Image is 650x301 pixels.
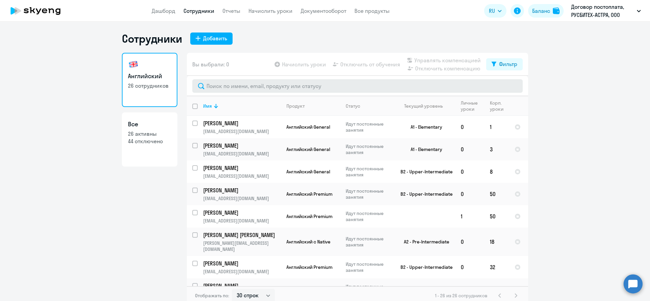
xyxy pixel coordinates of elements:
a: Сотрудники [183,7,214,14]
p: Идут постоянные занятия [346,121,392,133]
div: Добавить [203,34,227,42]
div: Статус [346,103,392,109]
p: [PERSON_NAME] [203,260,280,267]
div: Баланс [532,7,550,15]
a: Начислить уроки [248,7,292,14]
span: Английский с Native [286,239,330,245]
button: Балансbalance [528,4,564,18]
span: Английский General [286,124,330,130]
a: [PERSON_NAME] [PERSON_NAME] [203,231,281,239]
td: A2 - Pre-Intermediate [392,278,455,301]
td: A1 - Elementary [392,138,455,160]
td: 3 [484,138,509,160]
div: Продукт [286,103,305,109]
td: 0 [455,278,484,301]
a: Английский26 сотрудников [122,53,177,107]
td: 8 [484,160,509,183]
input: Поиск по имени, email, продукту или статусу [192,79,523,93]
img: balance [553,7,560,14]
p: 26 активны [128,130,171,137]
a: [PERSON_NAME] [203,209,281,216]
span: RU [489,7,495,15]
button: Фильтр [486,58,523,70]
td: 50 [484,183,509,205]
p: Идут постоянные занятия [346,261,392,273]
td: 0 [455,116,484,138]
td: 1 [455,205,484,228]
span: Английский Premium [286,264,332,270]
button: Добавить [190,33,233,45]
td: B2 - Upper-Intermediate [392,183,455,205]
button: RU [484,4,506,18]
td: 0 [455,256,484,278]
p: [EMAIL_ADDRESS][DOMAIN_NAME] [203,151,281,157]
div: Личные уроки [461,100,484,112]
img: english [128,59,139,70]
p: [PERSON_NAME] [203,209,280,216]
a: [PERSON_NAME] [203,282,281,289]
td: 0 [455,183,484,205]
td: 0 [455,160,484,183]
p: [PERSON_NAME] [203,120,280,127]
div: Имя [203,103,212,109]
td: 18 [484,228,509,256]
a: [PERSON_NAME] [203,187,281,194]
a: Отчеты [222,7,240,14]
p: [PERSON_NAME] [203,187,280,194]
span: 1 - 26 из 26 сотрудников [435,293,487,299]
p: [PERSON_NAME] [203,282,280,289]
a: [PERSON_NAME] [203,120,281,127]
a: [PERSON_NAME] [203,142,281,149]
p: [EMAIL_ADDRESS][DOMAIN_NAME] [203,218,281,224]
p: [PERSON_NAME] [203,142,280,149]
p: Идут постоянные занятия [346,210,392,222]
a: Дашборд [152,7,175,14]
div: Личные уроки [461,100,480,112]
span: Английский General [286,146,330,152]
td: 50 [484,205,509,228]
p: Идут постоянные занятия [346,143,392,155]
a: Все26 активны44 отключено [122,112,177,167]
p: 44 отключено [128,137,171,145]
p: [EMAIL_ADDRESS][DOMAIN_NAME] [203,268,281,275]
p: [EMAIL_ADDRESS][DOMAIN_NAME] [203,173,281,179]
a: [PERSON_NAME] [203,260,281,267]
p: [PERSON_NAME][EMAIL_ADDRESS][DOMAIN_NAME] [203,240,281,252]
p: 26 сотрудников [128,82,171,89]
div: Продукт [286,103,340,109]
p: Идут постоянные занятия [346,283,392,296]
p: Идут постоянные занятия [346,236,392,248]
p: Договор постоплата, РУСБИТЕХ-АСТРА, ООО [571,3,634,19]
p: [PERSON_NAME] [203,164,280,172]
a: Все продукты [354,7,390,14]
div: Статус [346,103,360,109]
h1: Сотрудники [122,32,182,45]
button: Договор постоплата, РУСБИТЕХ-АСТРА, ООО [568,3,644,19]
td: 0 [455,138,484,160]
div: Имя [203,103,281,109]
td: 1 [484,278,509,301]
a: [PERSON_NAME] [203,164,281,172]
span: Вы выбрали: 0 [192,60,229,68]
div: Текущий уровень [404,103,443,109]
span: Отображать по: [195,293,229,299]
p: Идут постоянные занятия [346,188,392,200]
div: Фильтр [499,60,517,68]
td: A2 - Pre-Intermediate [392,228,455,256]
h3: Английский [128,72,171,81]
p: [EMAIL_ADDRESS][DOMAIN_NAME] [203,195,281,201]
p: [PERSON_NAME] [PERSON_NAME] [203,231,280,239]
td: B2 - Upper-Intermediate [392,160,455,183]
td: 32 [484,256,509,278]
a: Документооборот [301,7,346,14]
td: 0 [455,228,484,256]
td: 1 [484,116,509,138]
td: B2 - Upper-Intermediate [392,256,455,278]
span: Английский General [286,169,330,175]
div: Корп. уроки [490,100,504,112]
td: A1 - Elementary [392,116,455,138]
h3: Все [128,120,171,129]
p: [EMAIL_ADDRESS][DOMAIN_NAME] [203,128,281,134]
div: Корп. уроки [490,100,509,112]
